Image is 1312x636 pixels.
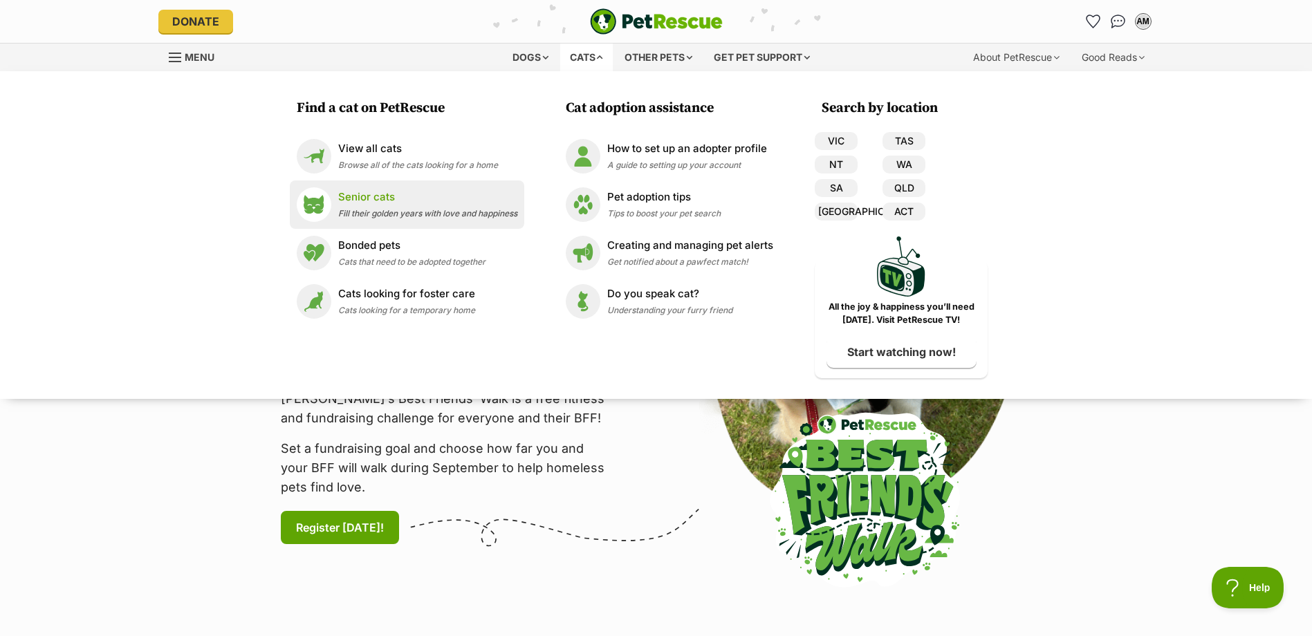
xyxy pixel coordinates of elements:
[1107,10,1129,32] a: Conversations
[185,51,214,63] span: Menu
[297,187,517,222] a: Senior cats Senior cats Fill their golden years with love and happiness
[1111,15,1125,28] img: chat-41dd97257d64d25036548639549fe6c8038ab92f7586957e7f3b1b290dea8141.svg
[281,389,613,428] p: [PERSON_NAME]’s Best Friends' Walk is a free fitness and fundraising challenge for everyone and t...
[338,256,486,267] span: Cats that need to be adopted together
[615,44,702,71] div: Other pets
[607,160,741,170] span: A guide to setting up your account
[607,286,732,302] p: Do you speak cat?
[281,511,399,544] a: Register [DATE]!
[607,208,721,218] span: Tips to boost your pet search
[607,189,721,205] p: Pet adoption tips
[503,44,558,71] div: Dogs
[566,139,773,174] a: How to set up an adopter profile How to set up an adopter profile A guide to setting up your account
[590,8,723,35] img: logo-e224e6f780fb5917bec1dbf3a21bbac754714ae5b6737aabdf751b685950b380.svg
[297,284,331,319] img: Cats looking for foster care
[883,132,925,150] a: TAS
[297,99,524,118] h3: Find a cat on PetRescue
[169,44,224,68] a: Menu
[1132,10,1154,32] button: My account
[566,139,600,174] img: How to set up an adopter profile
[1072,44,1154,71] div: Good Reads
[297,236,331,270] img: Bonded pets
[815,203,858,221] a: [GEOGRAPHIC_DATA]
[1082,10,1154,32] ul: Account quick links
[338,286,475,302] p: Cats looking for foster care
[297,139,517,174] a: View all cats View all cats Browse all of the cats looking for a home
[566,99,780,118] h3: Cat adoption assistance
[826,336,977,368] a: Start watching now!
[566,284,773,319] a: Do you speak cat? Do you speak cat? Understanding your furry friend
[297,139,331,174] img: View all cats
[877,236,925,297] img: PetRescue TV logo
[566,236,600,270] img: Creating and managing pet alerts
[566,284,600,319] img: Do you speak cat?
[566,187,600,222] img: Pet adoption tips
[1212,567,1284,608] iframe: Help Scout Beacon - Open
[1136,15,1150,28] div: AM
[883,203,925,221] a: ACT
[883,156,925,174] a: WA
[963,44,1069,71] div: About PetRescue
[297,284,517,319] a: Cats looking for foster care Cats looking for foster care Cats looking for a temporary home
[607,141,767,157] p: How to set up an adopter profile
[560,44,613,71] div: Cats
[296,519,384,536] span: Register [DATE]!
[338,238,486,254] p: Bonded pets
[815,156,858,174] a: NT
[825,301,977,327] p: All the joy & happiness you’ll need [DATE]. Visit PetRescue TV!
[297,187,331,222] img: Senior cats
[704,44,820,71] div: Get pet support
[815,132,858,150] a: VIC
[607,305,732,315] span: Understanding your furry friend
[297,236,517,270] a: Bonded pets Bonded pets Cats that need to be adopted together
[607,238,773,254] p: Creating and managing pet alerts
[815,179,858,197] a: SA
[566,236,773,270] a: Creating and managing pet alerts Creating and managing pet alerts Get notified about a pawfect ma...
[566,187,773,222] a: Pet adoption tips Pet adoption tips Tips to boost your pet search
[338,305,475,315] span: Cats looking for a temporary home
[338,160,498,170] span: Browse all of the cats looking for a home
[338,208,517,218] span: Fill their golden years with love and happiness
[338,189,517,205] p: Senior cats
[158,10,233,33] a: Donate
[883,179,925,197] a: QLD
[607,256,748,267] span: Get notified about a pawfect match!
[822,99,988,118] h3: Search by location
[338,141,498,157] p: View all cats
[590,8,723,35] a: PetRescue
[281,439,613,497] p: Set a fundraising goal and choose how far you and your BFF will walk during September to help hom...
[1082,10,1105,32] a: Favourites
